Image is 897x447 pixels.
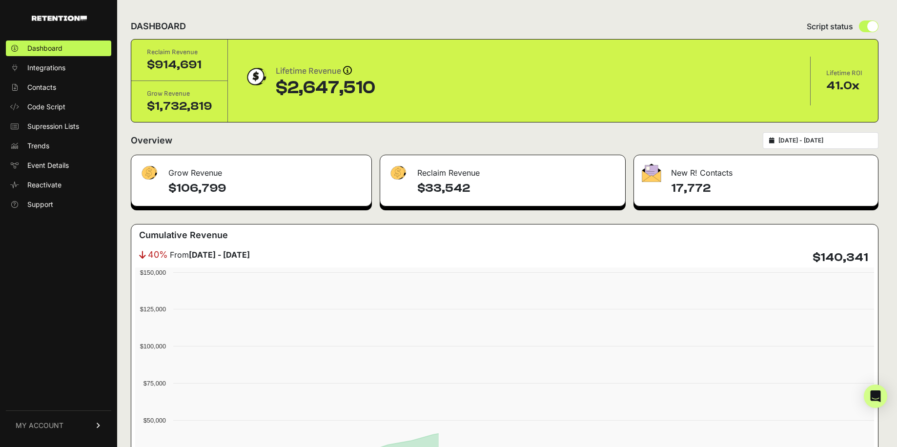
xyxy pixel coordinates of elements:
text: $50,000 [143,417,166,424]
h2: Overview [131,134,172,147]
div: $1,732,819 [147,99,212,114]
img: dollar-coin-05c43ed7efb7bc0c12610022525b4bbbb207c7efeef5aecc26f025e68dcafac9.png [244,64,268,89]
span: Integrations [27,63,65,73]
img: fa-envelope-19ae18322b30453b285274b1b8af3d052b27d846a4fbe8435d1a52b978f639a2.png [642,163,661,182]
a: Trends [6,138,111,154]
span: Event Details [27,161,69,170]
span: Reactivate [27,180,61,190]
img: fa-dollar-13500eef13a19c4ab2b9ed9ad552e47b0d9fc28b02b83b90ba0e00f96d6372e9.png [388,163,408,183]
span: Trends [27,141,49,151]
text: $125,000 [140,305,166,313]
div: 41.0x [826,78,862,94]
div: Reclaim Revenue [147,47,212,57]
div: Grow Revenue [147,89,212,99]
span: Support [27,200,53,209]
div: Grow Revenue [131,155,371,184]
h3: Cumulative Revenue [139,228,228,242]
div: $2,647,510 [276,78,375,98]
img: Retention.com [32,16,87,21]
h2: DASHBOARD [131,20,186,33]
h4: $106,799 [168,181,364,196]
h4: $140,341 [813,250,868,265]
a: Support [6,197,111,212]
a: Code Script [6,99,111,115]
a: Supression Lists [6,119,111,134]
text: $100,000 [140,343,166,350]
span: Supression Lists [27,122,79,131]
div: Lifetime ROI [826,68,862,78]
a: Integrations [6,60,111,76]
strong: [DATE] - [DATE] [189,250,250,260]
span: Contacts [27,82,56,92]
div: Lifetime Revenue [276,64,375,78]
h4: $33,542 [417,181,617,196]
a: Reactivate [6,177,111,193]
a: Contacts [6,80,111,95]
a: MY ACCOUNT [6,410,111,440]
div: New R! Contacts [634,155,878,184]
div: Reclaim Revenue [380,155,625,184]
span: MY ACCOUNT [16,421,63,430]
text: $150,000 [140,269,166,276]
span: 40% [148,248,168,262]
a: Dashboard [6,41,111,56]
h4: 17,772 [671,181,870,196]
div: $914,691 [147,57,212,73]
img: fa-dollar-13500eef13a19c4ab2b9ed9ad552e47b0d9fc28b02b83b90ba0e00f96d6372e9.png [139,163,159,183]
span: Dashboard [27,43,62,53]
span: Script status [807,20,853,32]
a: Event Details [6,158,111,173]
span: Code Script [27,102,65,112]
text: $75,000 [143,380,166,387]
div: Open Intercom Messenger [864,385,887,408]
span: From [170,249,250,261]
